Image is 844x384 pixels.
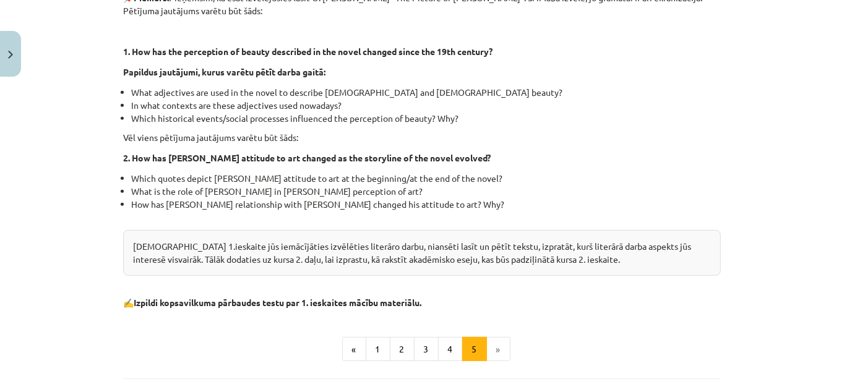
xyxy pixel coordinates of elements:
strong: 2. How has [PERSON_NAME] attitude to art changed as the storyline of the novel evolved? [123,152,491,163]
button: 5 [462,337,487,362]
button: 2 [390,337,415,362]
li: What adjectives are used in the novel to describe [DEMOGRAPHIC_DATA] and [DEMOGRAPHIC_DATA] beauty? [131,86,721,99]
li: In what contexts are these adjectives used nowadays? [131,99,721,112]
img: icon-close-lesson-0947bae3869378f0d4975bcd49f059093ad1ed9edebbc8119c70593378902aed.svg [8,51,13,59]
button: 1 [366,337,390,362]
div: [DEMOGRAPHIC_DATA] 1.ieskaite jūs iemācījāties izvēlēties literāro darbu, niansēti lasīt un pētīt... [123,230,721,276]
b: Izpildi kopsavilkuma pārbaudes testu par 1. ieskaites mācību materiālu. [134,297,421,308]
li: What is the role of [PERSON_NAME] in [PERSON_NAME] perception of art? [131,185,721,198]
li: How has [PERSON_NAME] relationship with [PERSON_NAME] changed his attitude to art? Why? [131,198,721,224]
li: Which quotes depict [PERSON_NAME] attitude to art at the beginning/at the end of the novel? [131,172,721,185]
li: Which historical events/social processes influenced the perception of beauty? Why? [131,112,721,125]
p: Vēl viens pētījuma jautājums varētu būt šāds: [123,131,721,144]
button: 3 [414,337,439,362]
nav: Page navigation example [123,337,721,362]
button: « [342,337,366,362]
strong: 1. How has the perception of beauty described in the novel changed since the 19th century? [123,46,493,57]
button: 4 [438,337,463,362]
strong: Papildus jautājumi, kurus varētu pētīt darba gaitā: [123,66,325,77]
p: ✍️ [123,296,721,309]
